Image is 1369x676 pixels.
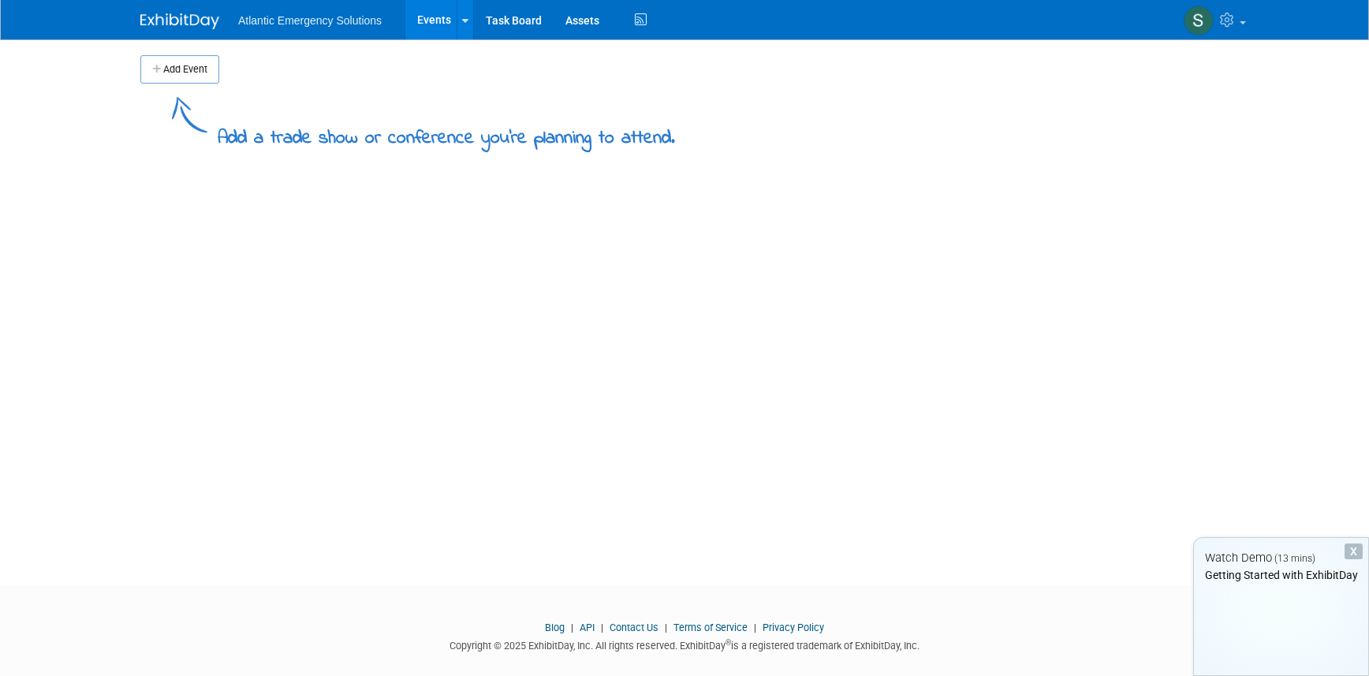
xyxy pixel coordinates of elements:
span: | [567,622,577,633]
span: | [661,622,671,633]
div: Watch Demo [1194,550,1368,566]
span: (13 mins) [1274,553,1315,564]
div: Add a trade show or conference you're planning to attend. [218,114,675,152]
div: Dismiss [1345,543,1363,559]
a: Privacy Policy [763,622,824,633]
a: API [580,622,595,633]
span: Atlantic Emergency Solutions [238,14,382,27]
img: ExhibitDay [140,13,219,29]
sup: ® [726,638,731,647]
span: | [750,622,760,633]
img: Stephanie Hood [1184,6,1214,35]
a: Blog [545,622,565,633]
div: Getting Started with ExhibitDay [1194,567,1368,583]
button: Add Event [140,55,219,84]
a: Terms of Service [673,622,748,633]
span: | [597,622,607,633]
a: Contact Us [610,622,658,633]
